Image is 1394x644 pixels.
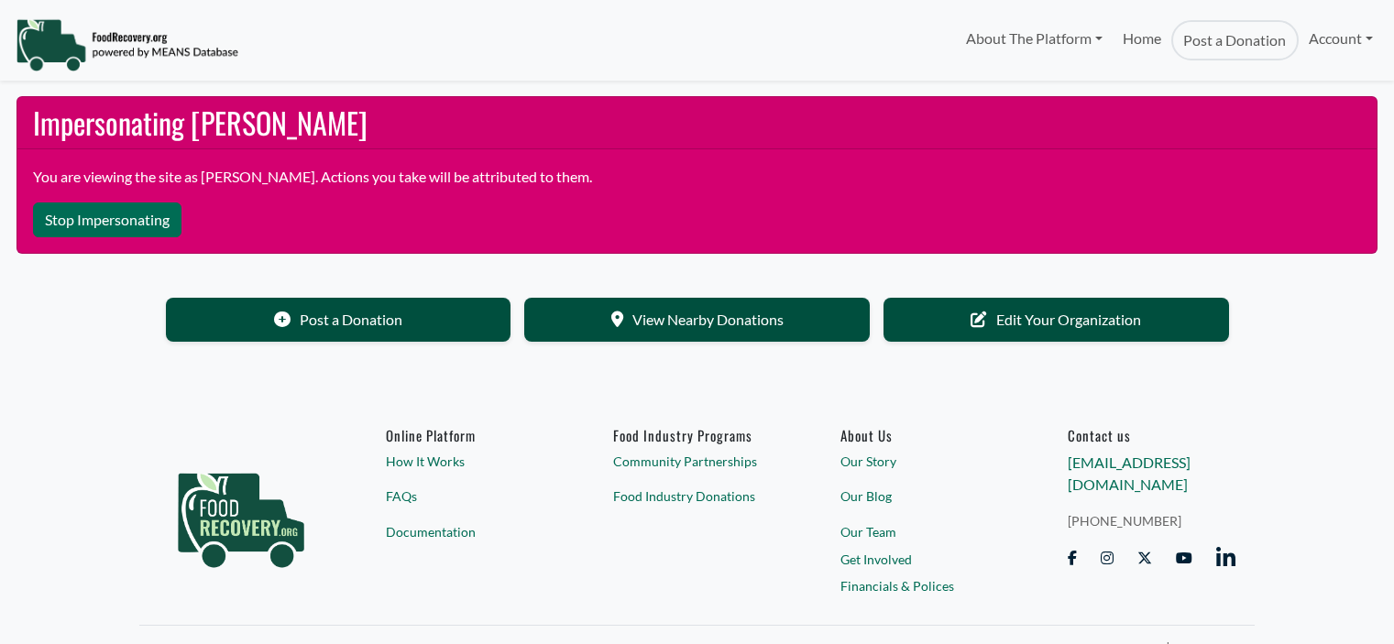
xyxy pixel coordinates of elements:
a: How It Works [386,452,554,471]
a: Account [1299,20,1383,57]
a: [PHONE_NUMBER] [1068,511,1235,530]
a: FAQs [386,486,554,506]
a: About Us [840,427,1008,443]
a: Our Story [840,452,1008,471]
a: View Nearby Donations [524,298,870,342]
a: Documentation [386,522,554,541]
button: Stop Impersonating [33,202,181,237]
a: Get Involved [840,550,1008,569]
a: Food Industry Donations [613,486,781,506]
img: food_recovery_green_logo-76242d7a27de7ed26b67be613a865d9c9037ba317089b267e0515145e5e51427.png [159,427,324,601]
a: Home [1113,20,1171,60]
a: Post a Donation [166,298,511,342]
h6: Food Industry Programs [613,427,781,443]
a: Our Blog [840,486,1008,506]
a: [EMAIL_ADDRESS][DOMAIN_NAME] [1068,453,1191,493]
a: About The Platform [955,20,1112,57]
p: You are viewing the site as [PERSON_NAME]. Actions you take will be attributed to them. [33,166,1361,188]
h2: Impersonating [PERSON_NAME] [17,97,1378,149]
h6: Contact us [1068,427,1235,443]
a: Post a Donation [1171,20,1298,60]
a: Community Partnerships [613,452,781,471]
a: Our Team [840,522,1008,541]
img: NavigationLogo_FoodRecovery-91c16205cd0af1ed486a0f1a7774a6544ea792ac00100771e7dd3ec7c0e58e41.png [16,17,238,72]
a: Financials & Polices [840,576,1008,595]
h6: Online Platform [386,427,554,443]
a: Edit Your Organization [884,298,1229,342]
